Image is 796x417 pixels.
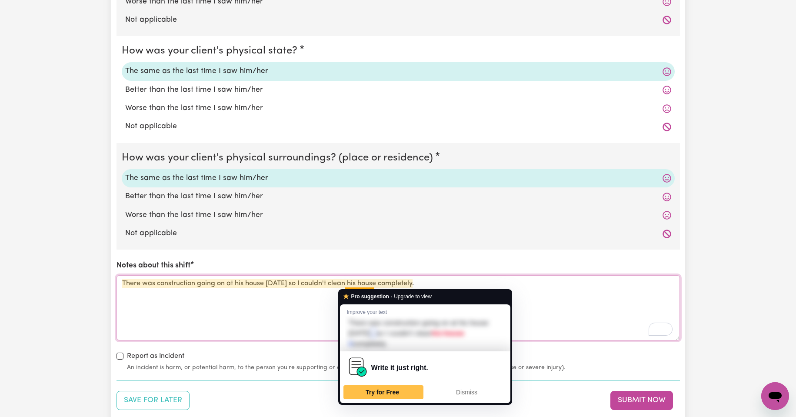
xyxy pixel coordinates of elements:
[125,14,671,26] label: Not applicable
[610,391,673,410] button: Submit your job report
[117,391,190,410] button: Save your job report
[125,191,671,202] label: Better than the last time I saw him/her
[761,382,789,410] iframe: Button to launch messaging window
[122,43,301,59] legend: How was your client's physical state?
[125,228,671,239] label: Not applicable
[117,260,190,271] label: Notes about this shift
[127,351,184,361] label: Report as Incident
[122,150,436,166] legend: How was your client's physical surroundings? (place or residence)
[125,121,671,132] label: Not applicable
[127,363,680,372] small: An incident is harm, or potential harm, to the person you're supporting or others. It can be mino...
[125,173,671,184] label: The same as the last time I saw him/her
[125,84,671,96] label: Better than the last time I saw him/her
[125,66,671,77] label: The same as the last time I saw him/her
[117,275,680,340] textarea: To enrich screen reader interactions, please activate Accessibility in Grammarly extension settings
[125,103,671,114] label: Worse than the last time I saw him/her
[125,210,671,221] label: Worse than the last time I saw him/her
